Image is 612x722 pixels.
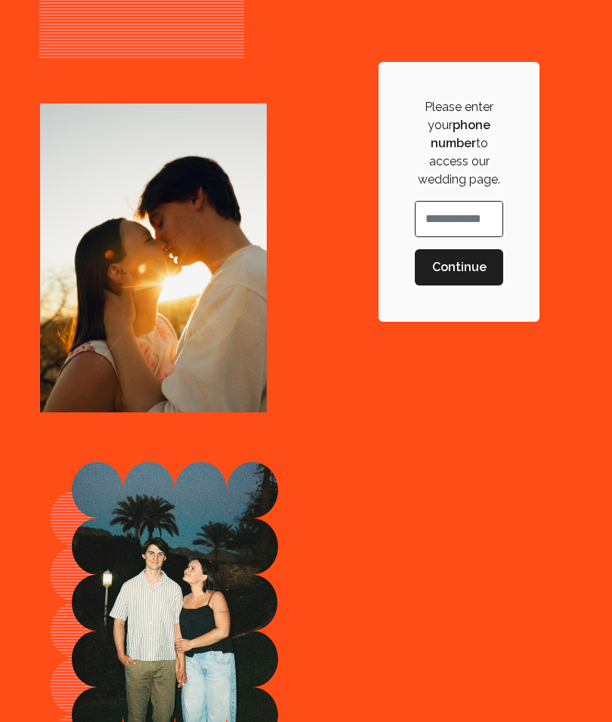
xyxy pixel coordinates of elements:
p: Please enter your to access our wedding page. [415,98,503,189]
span: Continue [432,258,487,276]
button: Continue [415,249,503,285]
strong: phone number [431,118,491,150]
img: Image [39,103,267,444]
